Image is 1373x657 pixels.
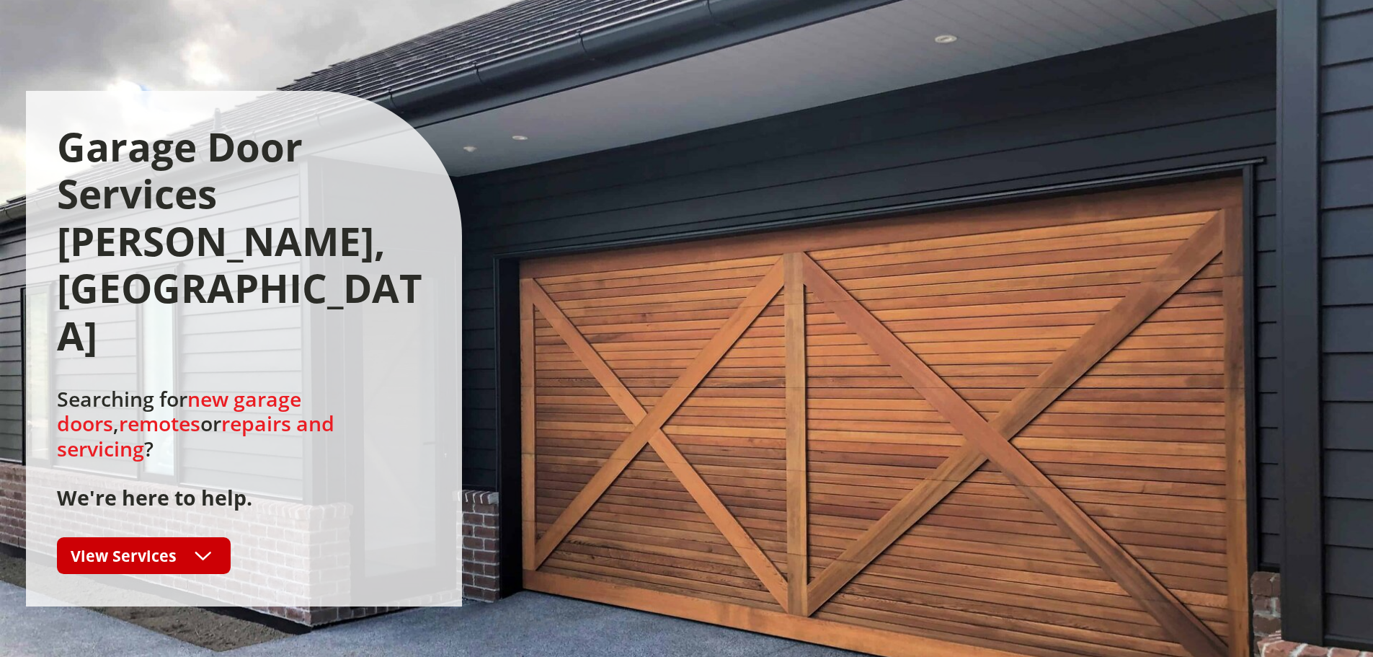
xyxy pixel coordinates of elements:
[57,410,334,462] a: repairs and servicing
[119,410,200,437] a: remotes
[57,387,431,510] h2: Searching for , or ?
[57,123,431,360] h1: Garage Door Services [PERSON_NAME], [GEOGRAPHIC_DATA]
[71,545,177,566] span: View Services
[57,537,231,574] a: View Services
[57,385,301,437] a: new garage doors
[57,484,252,511] strong: We're here to help.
